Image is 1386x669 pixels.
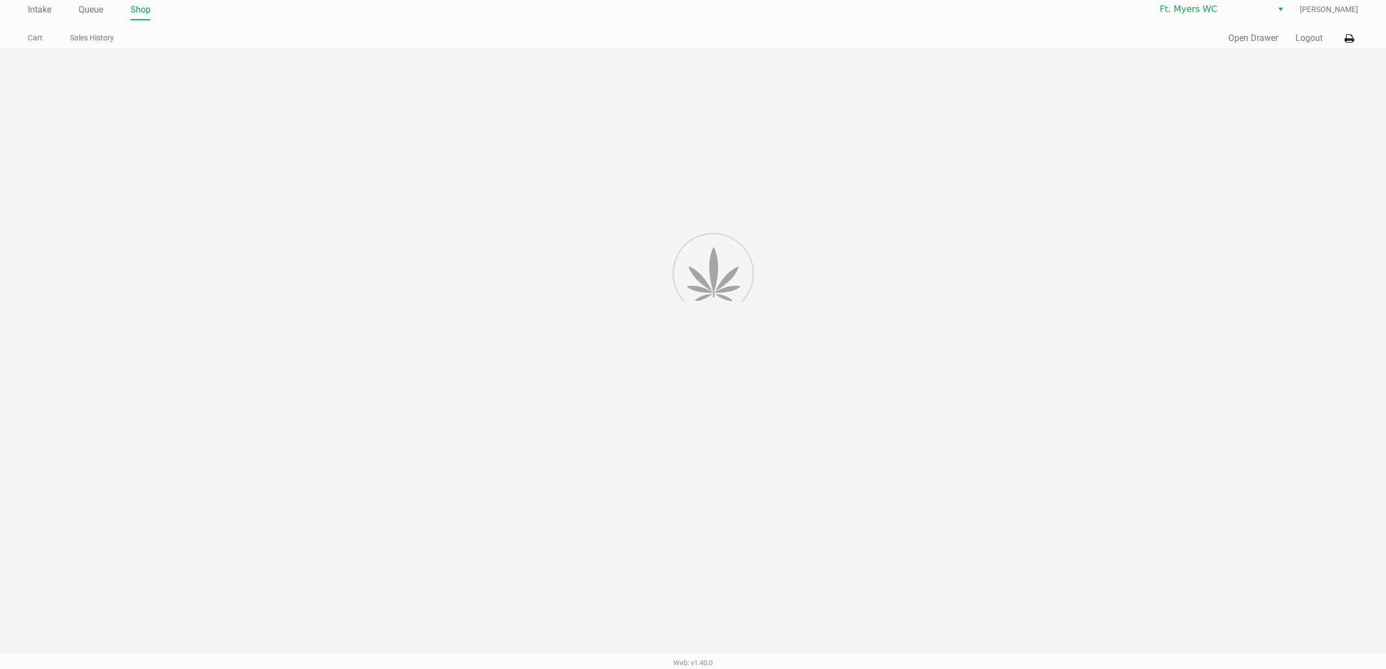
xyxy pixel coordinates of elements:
span: [PERSON_NAME] [1300,4,1358,15]
a: Shop [130,2,151,17]
a: Intake [28,2,51,17]
button: Open Drawer [1228,32,1278,45]
span: Web: v1.40.0 [673,659,713,667]
a: Queue [79,2,103,17]
span: Ft. Myers WC [1160,3,1266,16]
a: Cart [28,31,43,45]
a: Sales History [70,31,114,45]
button: Logout [1295,32,1323,45]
